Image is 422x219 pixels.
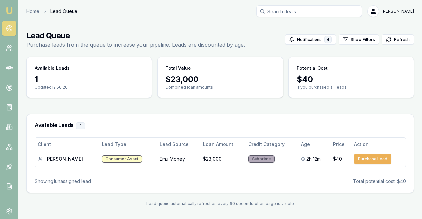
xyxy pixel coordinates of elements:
[246,138,298,151] th: Credit Category
[354,154,391,164] button: Purchase Lead
[353,178,406,185] div: Total potential cost: $40
[26,41,245,49] p: Purchase leads from the queue to increase your pipeline. Leads are discounted by age.
[102,155,142,163] div: Consumer Asset
[285,34,336,45] button: Notifications4
[76,122,85,129] div: 1
[306,156,321,162] span: 2h 12m
[333,156,342,162] span: $40
[35,122,406,129] h3: Available Leads
[157,151,200,167] td: Emu Money
[26,8,39,14] a: Home
[166,85,275,90] p: Combined loan amounts
[50,8,77,14] span: Lead Queue
[382,34,414,45] button: Refresh
[35,138,99,151] th: Client
[297,74,406,85] div: $ 40
[157,138,200,151] th: Lead Source
[5,7,13,14] img: emu-icon-u.png
[26,30,245,41] h1: Lead Queue
[26,8,77,14] nav: breadcrumb
[200,138,246,151] th: Loan Amount
[35,65,70,71] h3: Available Leads
[35,178,91,185] div: Showing 1 unassigned lead
[339,34,379,45] button: Show Filters
[330,138,352,151] th: Price
[166,74,275,85] div: $ 23,000
[382,9,414,14] span: [PERSON_NAME]
[166,65,191,71] h3: Total Value
[297,85,406,90] p: If you purchased all leads
[256,5,362,17] input: Search deals
[26,201,414,206] div: Lead queue automatically refreshes every 60 seconds when page is visible
[200,151,246,167] td: $23,000
[35,74,144,85] div: 1
[351,138,406,151] th: Action
[298,138,330,151] th: Age
[248,155,275,163] div: Subprime
[324,36,332,43] div: 4
[35,85,144,90] p: Updated 12:50:20
[38,156,97,162] div: [PERSON_NAME]
[297,65,328,71] h3: Potential Cost
[99,138,157,151] th: Lead Type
